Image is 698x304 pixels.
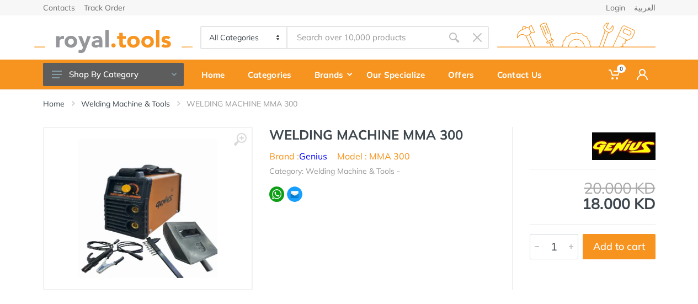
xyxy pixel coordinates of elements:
[269,150,327,163] li: Brand :
[299,151,327,162] a: Genius
[497,23,656,53] img: royal.tools Logo
[78,139,217,278] img: Royal Tools - WELDING MACHINE MMA 300
[286,186,303,202] img: ma.webp
[606,4,625,12] a: Login
[43,98,65,109] a: Home
[81,98,170,109] a: Welding Machine & Tools
[489,63,557,86] div: Contact Us
[240,60,307,89] a: Categories
[269,166,400,177] li: Category: Welding Machine & Tools -
[240,63,307,86] div: Categories
[187,98,314,109] li: WELDING MACHINE MMA 300
[601,60,629,89] a: 0
[34,23,193,53] img: royal.tools Logo
[287,26,442,49] input: Site search
[307,63,359,86] div: Brands
[530,180,656,196] div: 20.000 KD
[201,27,288,48] select: Category
[269,186,285,202] img: wa.webp
[634,4,656,12] a: العربية
[359,63,440,86] div: Our Specialize
[592,132,655,160] img: Genius
[530,180,656,211] div: 18.000 KD
[84,4,125,12] a: Track Order
[440,63,489,86] div: Offers
[337,150,410,163] li: Model : MMA 300
[194,60,240,89] a: Home
[359,60,440,89] a: Our Specialize
[440,60,489,89] a: Offers
[583,234,656,259] button: Add to cart
[194,63,240,86] div: Home
[43,4,75,12] a: Contacts
[617,65,626,73] span: 0
[43,98,656,109] nav: breadcrumb
[269,127,495,143] h1: WELDING MACHINE MMA 300
[43,63,184,86] button: Shop By Category
[489,60,557,89] a: Contact Us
